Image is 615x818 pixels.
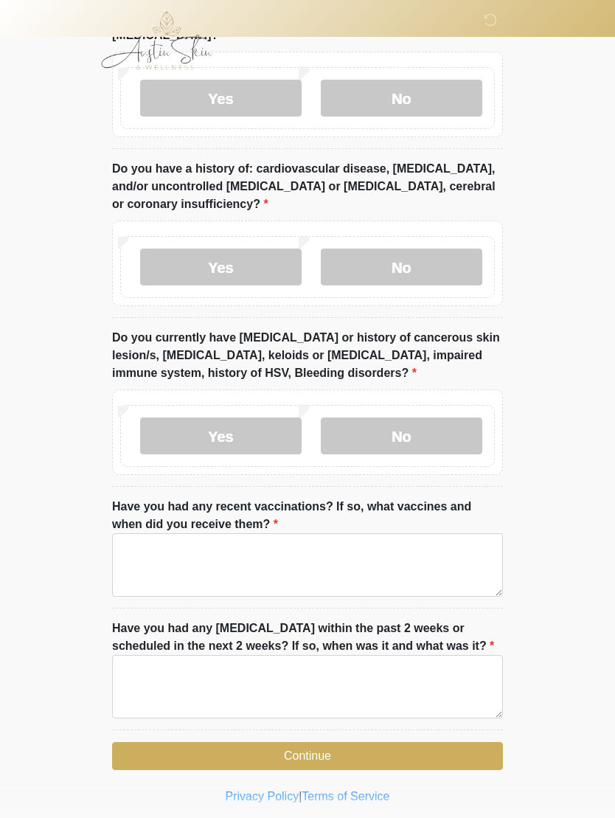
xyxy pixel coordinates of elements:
[321,249,482,285] label: No
[140,80,302,117] label: Yes
[299,790,302,803] a: |
[321,417,482,454] label: No
[140,417,302,454] label: Yes
[140,249,302,285] label: Yes
[97,11,228,70] img: Austin Skin & Wellness Logo
[112,742,503,770] button: Continue
[302,790,389,803] a: Terms of Service
[321,80,482,117] label: No
[112,498,503,533] label: Have you had any recent vaccinations? If so, what vaccines and when did you receive them?
[112,620,503,655] label: Have you had any [MEDICAL_DATA] within the past 2 weeks or scheduled in the next 2 weeks? If so, ...
[112,329,503,382] label: Do you currently have [MEDICAL_DATA] or history of cancerous skin lesion/s, [MEDICAL_DATA], keloi...
[112,160,503,213] label: Do you have a history of: cardiovascular disease, [MEDICAL_DATA], and/or uncontrolled [MEDICAL_DA...
[226,790,299,803] a: Privacy Policy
